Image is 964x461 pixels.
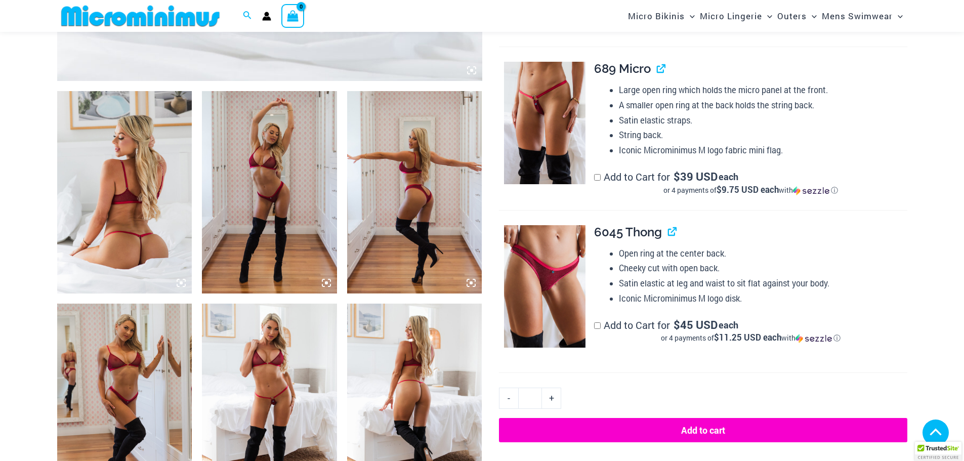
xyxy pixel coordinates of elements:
[594,185,907,195] div: or 4 payments of$9.75 USD eachwithSezzle Click to learn more about Sezzle
[915,442,961,461] div: TrustedSite Certified
[594,185,907,195] div: or 4 payments of with
[594,333,907,343] div: or 4 payments of$11.25 USD eachwithSezzle Click to learn more about Sezzle
[762,3,772,29] span: Menu Toggle
[619,98,907,113] li: A smaller open ring at the back holds the string back.
[594,170,907,195] label: Add to Cart for
[243,10,252,23] a: Search icon link
[628,3,685,29] span: Micro Bikinis
[594,61,651,76] span: 689 Micro
[819,3,905,29] a: Mens SwimwearMenu ToggleMenu Toggle
[262,12,271,21] a: Account icon link
[594,318,907,344] label: Add to Cart for
[700,3,762,29] span: Micro Lingerie
[719,172,738,182] span: each
[807,3,817,29] span: Menu Toggle
[281,4,305,27] a: View Shopping Cart, empty
[594,333,907,343] div: or 4 payments of with
[714,331,781,343] span: $11.25 USD each
[542,388,561,409] a: +
[499,388,518,409] a: -
[504,62,585,184] img: Guilty Pleasures Red 689 Micro
[674,320,718,330] span: 45 USD
[57,5,224,27] img: MM SHOP LOGO FLAT
[619,261,907,276] li: Cheeky cut with open back.
[499,418,907,442] button: Add to cart
[518,388,542,409] input: Product quantity
[822,3,893,29] span: Mens Swimwear
[619,82,907,98] li: Large open ring which holds the micro panel at the front.
[719,320,738,330] span: each
[619,291,907,306] li: Iconic Microminimus M logo disk.
[619,128,907,143] li: String back.
[674,172,718,182] span: 39 USD
[717,184,779,195] span: $9.75 USD each
[674,317,680,332] span: $
[57,91,192,294] img: Guilty Pleasures Red 1045 Bra 689 Micro
[795,334,832,343] img: Sezzle
[619,143,907,158] li: Iconic Microminimus M logo fabric mini flag.
[674,169,680,184] span: $
[697,3,775,29] a: Micro LingerieMenu ToggleMenu Toggle
[594,322,601,329] input: Add to Cart for$45 USD eachor 4 payments of$11.25 USD eachwithSezzle Click to learn more about Se...
[594,174,601,181] input: Add to Cart for$39 USD eachor 4 payments of$9.75 USD eachwithSezzle Click to learn more about Sezzle
[619,113,907,128] li: Satin elastic straps.
[619,276,907,291] li: Satin elastic at leg and waist to sit flat against your body.
[775,3,819,29] a: OutersMenu ToggleMenu Toggle
[202,91,337,294] img: Guilty Pleasures Red 1045 Bra 6045 Thong
[625,3,697,29] a: Micro BikinisMenu ToggleMenu Toggle
[594,225,662,239] span: 6045 Thong
[893,3,903,29] span: Menu Toggle
[504,225,585,348] img: Guilty Pleasures Red 6045 Thong
[347,91,482,294] img: Guilty Pleasures Red 1045 Bra 6045 Thong
[619,246,907,261] li: Open ring at the center back.
[793,186,829,195] img: Sezzle
[624,2,907,30] nav: Site Navigation
[777,3,807,29] span: Outers
[685,3,695,29] span: Menu Toggle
